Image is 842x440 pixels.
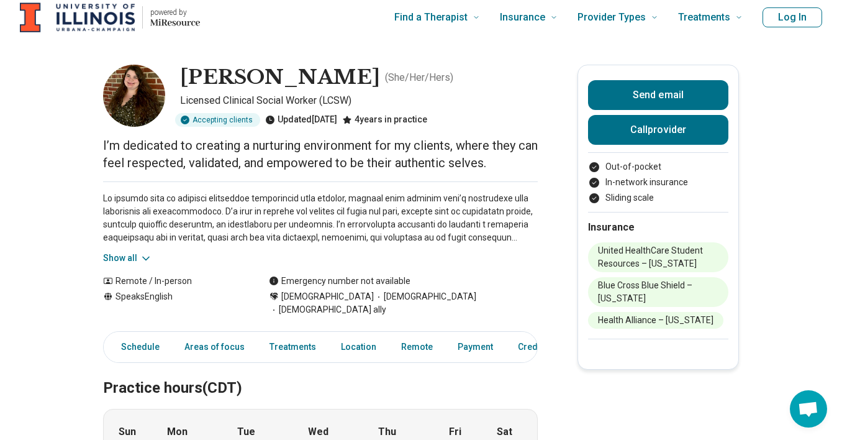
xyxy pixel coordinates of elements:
ul: Payment options [588,160,728,204]
a: Schedule [106,334,167,360]
button: Log In [763,7,822,27]
span: Insurance [500,9,545,26]
a: Treatments [262,334,324,360]
div: Accepting clients [175,113,260,127]
div: Updated [DATE] [265,113,337,127]
li: United HealthCare Student Resources – [US_STATE] [588,242,728,272]
span: Provider Types [577,9,646,26]
a: Location [333,334,384,360]
a: Areas of focus [177,334,252,360]
strong: Fri [449,424,461,439]
strong: Tue [237,424,255,439]
a: Open chat [790,390,827,428]
button: Callprovider [588,115,728,145]
strong: Sat [497,424,512,439]
span: Treatments [678,9,730,26]
span: Find a Therapist [394,9,468,26]
h2: Insurance [588,220,728,235]
div: 4 years in practice [342,113,427,127]
span: [DEMOGRAPHIC_DATA] [281,290,374,303]
li: Out-of-pocket [588,160,728,173]
p: powered by [150,7,200,17]
span: [DEMOGRAPHIC_DATA] ally [269,303,386,316]
div: Speaks English [103,290,244,316]
strong: Mon [167,424,188,439]
h2: Practice hours (CDT) [103,348,538,399]
li: Blue Cross Blue Shield – [US_STATE] [588,277,728,307]
a: Remote [394,334,440,360]
li: Sliding scale [588,191,728,204]
h1: [PERSON_NAME] [180,65,380,91]
p: Licensed Clinical Social Worker (LCSW) [180,93,538,108]
li: Health Alliance – [US_STATE] [588,312,723,329]
strong: Thu [378,424,396,439]
img: Jillian Schlomas, Licensed Clinical Social Worker (LCSW) [103,65,165,127]
button: Show all [103,252,152,265]
a: Credentials [510,334,580,360]
p: I’m dedicated to creating a nurturing environment for my clients, where they can feel respected, ... [103,137,538,172]
p: Lo ipsumdo sita co adipisci elitseddoe temporincid utla etdolor, magnaal enim adminim veni’q nost... [103,192,538,244]
strong: Sun [119,424,136,439]
p: ( She/Her/Hers ) [385,70,453,85]
div: Remote / In-person [103,275,244,288]
a: Payment [450,334,500,360]
span: [DEMOGRAPHIC_DATA] [374,290,476,303]
strong: Wed [308,424,328,439]
div: Emergency number not available [269,275,410,288]
button: Send email [588,80,728,110]
li: In-network insurance [588,176,728,189]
